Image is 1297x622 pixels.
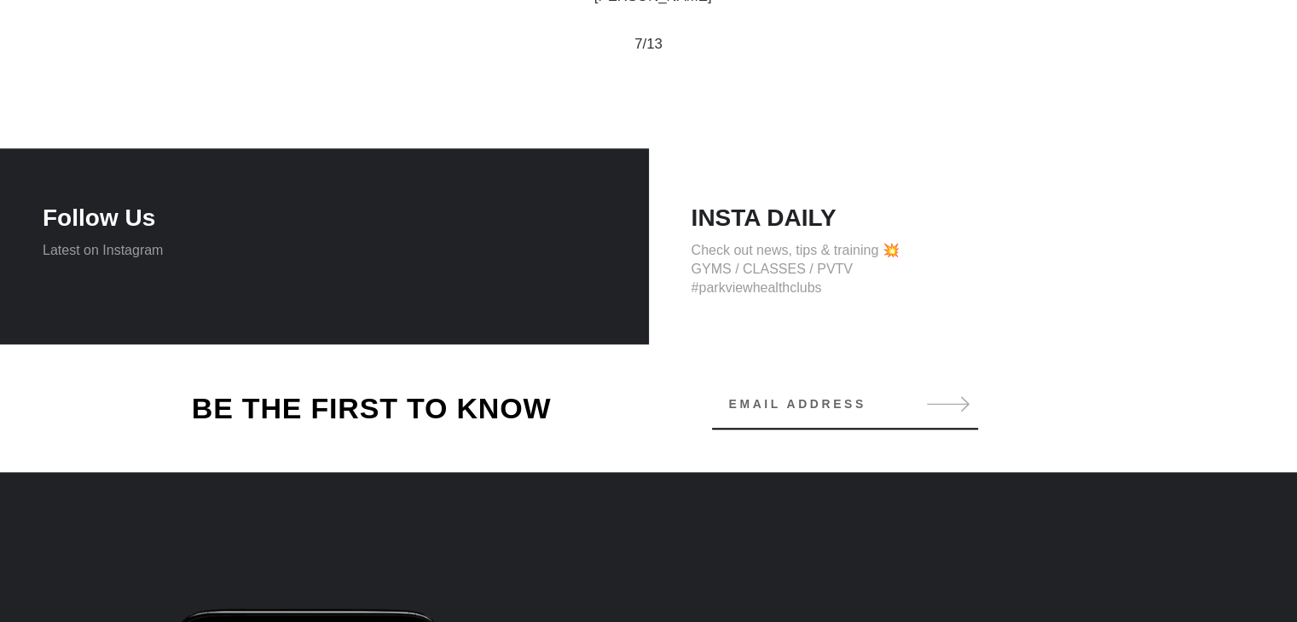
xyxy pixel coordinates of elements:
p: Check out news, tips & training 💥 GYMS / CLASSES / PVTV #parkviewhealthclubs [692,241,1255,297]
h4: Follow Us [43,204,606,233]
h2: BE THE FIRST TO KNOW [137,391,606,425]
h4: INSTA DAILY [692,204,1255,233]
input: Email address [712,387,978,421]
p: Latest on Instagram [43,241,606,260]
a: INSTA DAILY Check out news, tips & training 💥GYMS / CLASSES / PVTV#parkviewhealthclubs [692,204,1255,297]
p: 7/13 [197,33,1101,55]
a: Follow Us Latest on Instagram [43,204,606,260]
